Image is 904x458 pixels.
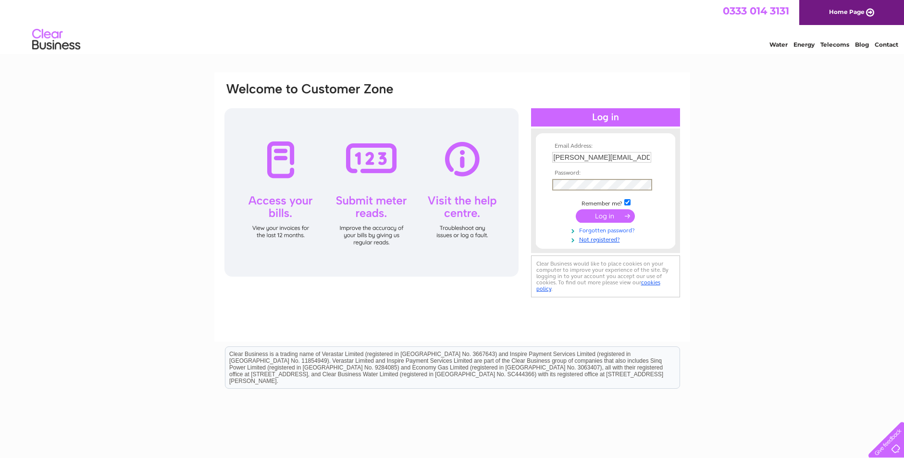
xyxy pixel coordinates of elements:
div: Clear Business is a trading name of Verastar Limited (registered in [GEOGRAPHIC_DATA] No. 3667643... [225,5,680,47]
a: Contact [875,41,898,48]
a: Forgotten password? [552,225,661,234]
td: Remember me? [550,198,661,207]
input: Submit [576,209,635,223]
img: logo.png [32,25,81,54]
a: Energy [793,41,815,48]
a: cookies policy [536,279,660,292]
div: Clear Business would like to place cookies on your computer to improve your experience of the sit... [531,255,680,297]
a: Water [769,41,788,48]
a: Not registered? [552,234,661,243]
a: Telecoms [820,41,849,48]
th: Password: [550,170,661,177]
a: Blog [855,41,869,48]
a: 0333 014 3131 [723,5,789,17]
th: Email Address: [550,143,661,150]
